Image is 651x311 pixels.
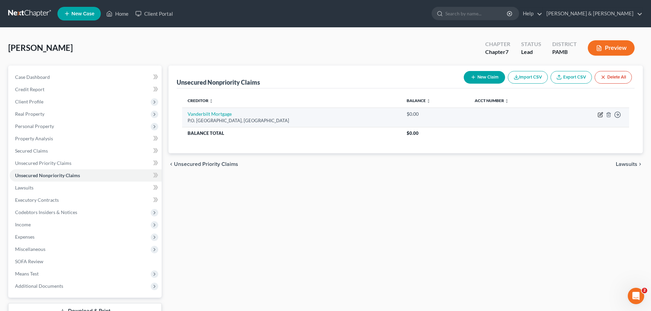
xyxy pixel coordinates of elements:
a: Acct Number unfold_more [475,98,509,103]
a: Home [103,8,132,20]
span: Additional Documents [15,283,63,289]
span: [PERSON_NAME] [8,43,73,53]
a: [PERSON_NAME] & [PERSON_NAME] [543,8,642,20]
i: unfold_more [426,99,431,103]
a: Balance unfold_more [407,98,431,103]
span: Unsecured Nonpriority Claims [15,172,80,178]
span: Secured Claims [15,148,48,154]
span: Income [15,222,31,227]
a: Unsecured Nonpriority Claims [10,169,162,182]
i: unfold_more [505,99,509,103]
a: Help [519,8,542,20]
span: Codebtors Insiders & Notices [15,209,77,215]
span: Unsecured Priority Claims [15,160,71,166]
i: chevron_left [168,161,174,167]
a: Export CSV [551,71,592,84]
div: PAMB [552,48,577,56]
button: Preview [588,40,635,56]
i: unfold_more [209,99,213,103]
span: SOFA Review [15,258,43,264]
button: chevron_left Unsecured Priority Claims [168,161,238,167]
a: Credit Report [10,83,162,96]
div: Unsecured Nonpriority Claims [177,78,260,86]
span: Miscellaneous [15,246,45,252]
div: Chapter [485,40,510,48]
button: Delete All [595,71,632,84]
a: Client Portal [132,8,176,20]
a: Case Dashboard [10,71,162,83]
div: P.O. [GEOGRAPHIC_DATA], [GEOGRAPHIC_DATA] [188,117,396,124]
th: Balance Total [182,127,401,139]
span: Credit Report [15,86,44,92]
span: Lawsuits [15,185,33,190]
span: Case Dashboard [15,74,50,80]
iframe: Intercom live chat [628,288,644,304]
span: Client Profile [15,99,43,104]
a: Lawsuits [10,182,162,194]
div: Status [521,40,541,48]
i: chevron_right [637,161,643,167]
button: New Claim [464,71,505,84]
input: Search by name... [445,7,508,20]
span: Real Property [15,111,44,117]
span: 2 [642,288,647,293]
span: Lawsuits [616,161,637,167]
div: District [552,40,577,48]
span: New Case [71,11,94,16]
div: Lead [521,48,541,56]
span: Unsecured Priority Claims [174,161,238,167]
button: Import CSV [508,71,548,84]
a: Secured Claims [10,145,162,157]
a: Vanderbilt Mortgage [188,111,232,117]
a: SOFA Review [10,255,162,268]
div: Chapter [485,48,510,56]
span: Expenses [15,234,35,240]
span: 7 [505,48,508,55]
a: Unsecured Priority Claims [10,157,162,169]
span: Means Test [15,271,39,277]
span: Property Analysis [15,136,53,141]
button: Lawsuits chevron_right [616,161,643,167]
span: Executory Contracts [15,197,59,203]
span: $0.00 [407,130,419,136]
span: Personal Property [15,123,54,129]
a: Creditor unfold_more [188,98,213,103]
a: Property Analysis [10,132,162,145]
div: $0.00 [407,111,464,117]
a: Executory Contracts [10,194,162,206]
